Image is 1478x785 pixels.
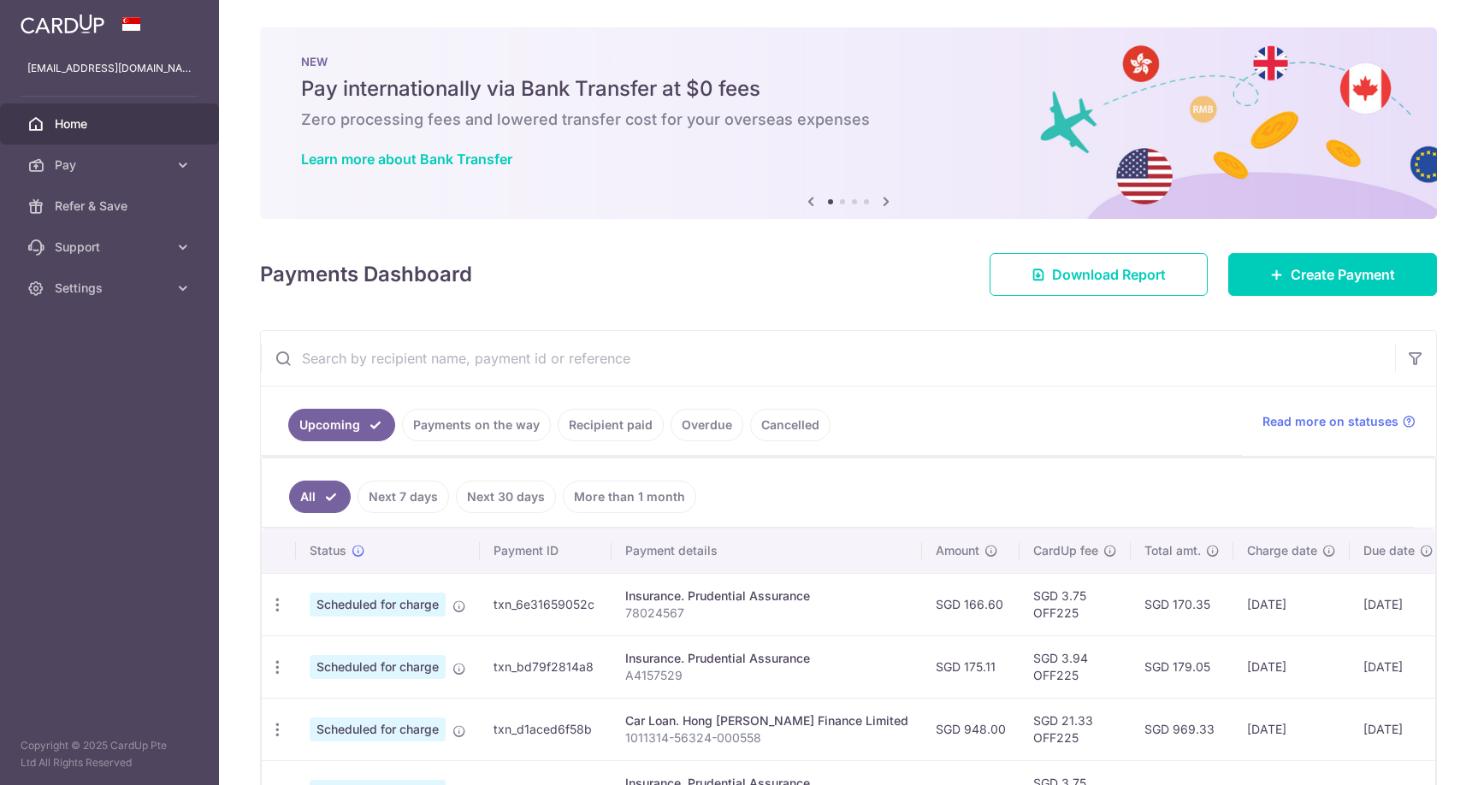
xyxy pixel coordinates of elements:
[1020,698,1131,760] td: SGD 21.33 OFF225
[288,409,395,441] a: Upcoming
[260,27,1437,219] img: Bank transfer banner
[1363,542,1415,559] span: Due date
[27,60,192,77] p: [EMAIL_ADDRESS][DOMAIN_NAME]
[1228,253,1437,296] a: Create Payment
[456,481,556,513] a: Next 30 days
[261,331,1395,386] input: Search by recipient name, payment id or reference
[55,280,168,297] span: Settings
[55,156,168,174] span: Pay
[1350,635,1447,698] td: [DATE]
[558,409,664,441] a: Recipient paid
[260,259,472,290] h4: Payments Dashboard
[1291,264,1395,285] span: Create Payment
[310,655,446,679] span: Scheduled for charge
[310,593,446,617] span: Scheduled for charge
[289,481,351,513] a: All
[922,573,1020,635] td: SGD 166.60
[1233,698,1350,760] td: [DATE]
[563,481,696,513] a: More than 1 month
[1262,413,1416,430] a: Read more on statuses
[358,481,449,513] a: Next 7 days
[480,573,612,635] td: txn_6e31659052c
[612,528,922,573] th: Payment details
[990,253,1208,296] a: Download Report
[480,528,612,573] th: Payment ID
[1262,413,1398,430] span: Read more on statuses
[1033,542,1098,559] span: CardUp fee
[625,712,908,729] div: Car Loan. Hong [PERSON_NAME] Finance Limited
[750,409,831,441] a: Cancelled
[936,542,979,559] span: Amount
[1247,542,1317,559] span: Charge date
[1052,264,1166,285] span: Download Report
[1350,698,1447,760] td: [DATE]
[1350,573,1447,635] td: [DATE]
[1131,573,1233,635] td: SGD 170.35
[310,542,346,559] span: Status
[55,239,168,256] span: Support
[671,409,743,441] a: Overdue
[1131,635,1233,698] td: SGD 179.05
[480,698,612,760] td: txn_d1aced6f58b
[625,667,908,684] p: A4157529
[625,650,908,667] div: Insurance. Prudential Assurance
[625,587,908,605] div: Insurance. Prudential Assurance
[1020,573,1131,635] td: SGD 3.75 OFF225
[402,409,551,441] a: Payments on the way
[1131,698,1233,760] td: SGD 969.33
[480,635,612,698] td: txn_bd79f2814a8
[301,55,1396,68] p: NEW
[301,151,512,168] a: Learn more about Bank Transfer
[922,698,1020,760] td: SGD 948.00
[1020,635,1131,698] td: SGD 3.94 OFF225
[301,109,1396,130] h6: Zero processing fees and lowered transfer cost for your overseas expenses
[21,14,104,34] img: CardUp
[625,729,908,747] p: 1011314-56324-000558
[310,717,446,741] span: Scheduled for charge
[922,635,1020,698] td: SGD 175.11
[55,198,168,215] span: Refer & Save
[625,605,908,622] p: 78024567
[301,75,1396,103] h5: Pay internationally via Bank Transfer at $0 fees
[1144,542,1201,559] span: Total amt.
[55,115,168,133] span: Home
[1233,573,1350,635] td: [DATE]
[1233,635,1350,698] td: [DATE]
